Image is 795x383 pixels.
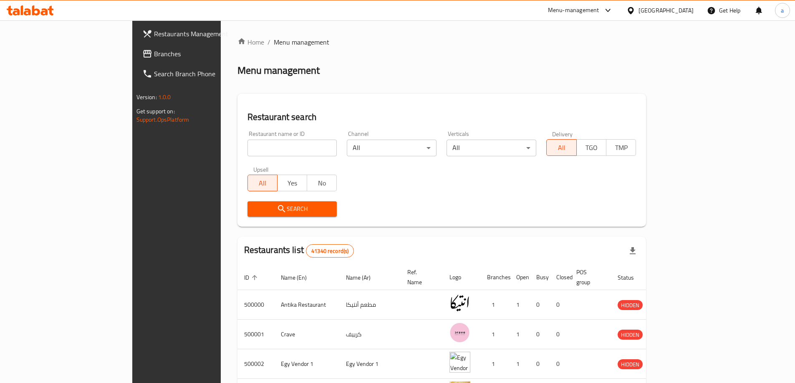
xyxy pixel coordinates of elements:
td: Crave [274,320,339,349]
label: Upsell [253,166,269,172]
div: [GEOGRAPHIC_DATA] [639,6,694,15]
span: Status [618,273,645,283]
span: Version: [136,92,157,103]
h2: Restaurant search [247,111,636,123]
label: Delivery [552,131,573,137]
td: مطعم أنتيكا [339,290,401,320]
h2: Restaurants list [244,244,354,258]
div: Menu-management [548,5,599,15]
span: Menu management [274,37,329,47]
th: Closed [550,265,570,290]
input: Search for restaurant name or ID.. [247,140,337,156]
a: Search Branch Phone [136,64,265,84]
h2: Menu management [237,64,320,77]
td: 1 [480,320,510,349]
td: 1 [510,320,530,349]
a: Support.OpsPlatform [136,114,189,125]
th: Branches [480,265,510,290]
span: ID [244,273,260,283]
span: Get support on: [136,106,175,117]
button: Yes [277,175,307,191]
td: 1 [510,349,530,379]
td: 0 [530,349,550,379]
td: 1 [480,349,510,379]
span: Search Branch Phone [154,69,258,79]
span: TGO [580,142,603,154]
span: No [310,177,333,189]
div: HIDDEN [618,300,643,310]
span: Name (Ar) [346,273,381,283]
button: All [247,175,278,191]
button: TGO [576,139,606,156]
span: HIDDEN [618,300,643,310]
span: POS group [576,267,601,287]
span: Name (En) [281,273,318,283]
span: 1.0.0 [158,92,171,103]
a: Restaurants Management [136,24,265,44]
span: All [550,142,573,154]
td: 1 [510,290,530,320]
td: 0 [550,349,570,379]
td: Antika Restaurant [274,290,339,320]
span: TMP [610,142,633,154]
td: 0 [530,290,550,320]
span: HIDDEN [618,330,643,340]
div: All [447,140,536,156]
nav: breadcrumb [237,37,646,47]
th: Busy [530,265,550,290]
span: Branches [154,49,258,59]
button: All [546,139,576,156]
span: HIDDEN [618,360,643,369]
td: 0 [550,290,570,320]
td: Egy Vendor 1 [274,349,339,379]
td: 0 [550,320,570,349]
td: 0 [530,320,550,349]
div: Export file [623,241,643,261]
th: Open [510,265,530,290]
img: Egy Vendor 1 [449,352,470,373]
button: Search [247,201,337,217]
span: All [251,177,274,189]
span: Search [254,204,331,214]
td: Egy Vendor 1 [339,349,401,379]
th: Logo [443,265,480,290]
button: No [307,175,337,191]
img: Crave [449,322,470,343]
span: Ref. Name [407,267,433,287]
td: كرييف [339,320,401,349]
div: All [347,140,437,156]
span: 41340 record(s) [306,247,353,255]
div: Total records count [306,244,354,258]
span: Yes [281,177,304,189]
a: Branches [136,44,265,64]
span: a [781,6,784,15]
li: / [268,37,270,47]
button: TMP [606,139,636,156]
td: 1 [480,290,510,320]
img: Antika Restaurant [449,293,470,313]
span: Restaurants Management [154,29,258,39]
